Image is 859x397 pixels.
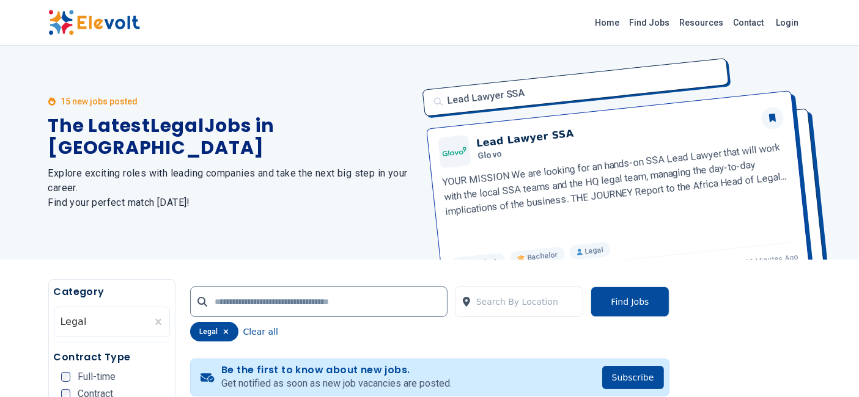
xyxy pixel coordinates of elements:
h4: Be the first to know about new jobs. [221,364,452,376]
button: Clear all [243,322,278,341]
a: Resources [675,13,729,32]
input: Full-time [61,372,71,382]
h5: Contract Type [54,350,170,365]
h1: The Latest Legal Jobs in [GEOGRAPHIC_DATA] [48,115,415,159]
a: Home [591,13,625,32]
button: Subscribe [602,366,664,389]
img: Elevolt [48,10,140,35]
a: Find Jobs [625,13,675,32]
p: Get notified as soon as new job vacancies are posted. [221,376,452,391]
span: Full-time [78,372,116,382]
p: 15 new jobs posted [61,95,138,107]
h5: Category [54,285,170,299]
a: Login [769,10,806,35]
h2: Explore exciting roles with leading companies and take the next big step in your career. Find you... [48,166,415,210]
button: Find Jobs [591,286,669,317]
a: Contact [729,13,769,32]
div: legal [190,322,238,341]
